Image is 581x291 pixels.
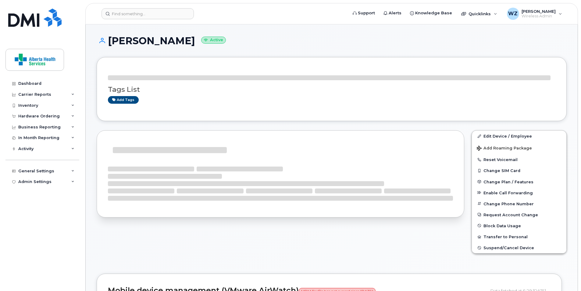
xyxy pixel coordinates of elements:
button: Change SIM Card [472,165,566,176]
a: Add tags [108,96,139,104]
button: Transfer to Personal [472,231,566,242]
a: Edit Device / Employee [472,131,566,142]
button: Block Data Usage [472,220,566,231]
span: Change Plan / Features [483,179,533,184]
button: Request Account Change [472,209,566,220]
button: Reset Voicemail [472,154,566,165]
button: Suspend/Cancel Device [472,242,566,253]
h1: [PERSON_NAME] [97,35,567,46]
span: Enable Call Forwarding [483,190,533,195]
h3: Tags List [108,86,555,93]
button: Enable Call Forwarding [472,187,566,198]
span: Suspend/Cancel Device [483,246,534,250]
span: Add Roaming Package [477,146,532,152]
button: Change Phone Number [472,198,566,209]
small: Active [201,37,226,44]
button: Change Plan / Features [472,176,566,187]
button: Add Roaming Package [472,142,566,154]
